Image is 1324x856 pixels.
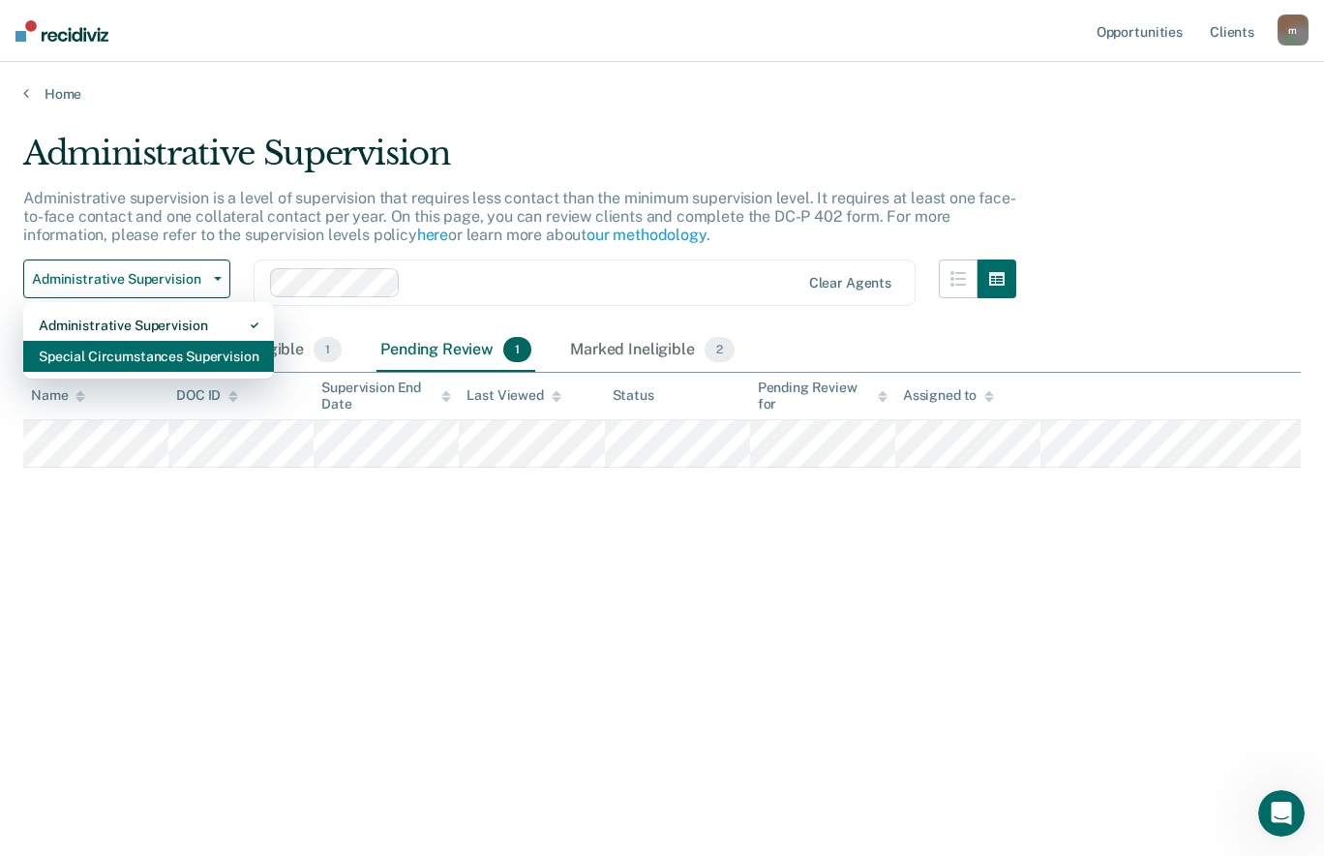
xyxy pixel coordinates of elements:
[32,271,206,288] span: Administrative Supervision
[566,329,738,372] div: Marked Ineligible2
[15,20,108,42] img: Recidiviz
[613,387,654,404] div: Status
[705,337,735,362] span: 2
[321,380,451,413] div: Supervision End Date
[466,387,560,404] div: Last Viewed
[1258,790,1305,837] iframe: Intercom live chat
[23,85,1301,103] a: Home
[903,387,994,404] div: Assigned to
[1278,15,1309,46] button: m
[809,275,891,291] div: Clear agents
[176,387,238,404] div: DOC ID
[758,380,888,413] div: Pending Review for
[39,310,258,341] div: Administrative Supervision
[31,387,85,404] div: Name
[23,134,1016,189] div: Administrative Supervision
[39,341,258,372] div: Special Circumstances Supervision
[314,337,342,362] span: 1
[23,260,230,298] button: Administrative Supervision
[417,226,448,244] a: here
[503,337,531,362] span: 1
[23,189,1016,244] p: Administrative supervision is a level of supervision that requires less contact than the minimum ...
[587,226,707,244] a: our methodology
[376,329,535,372] div: Pending Review1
